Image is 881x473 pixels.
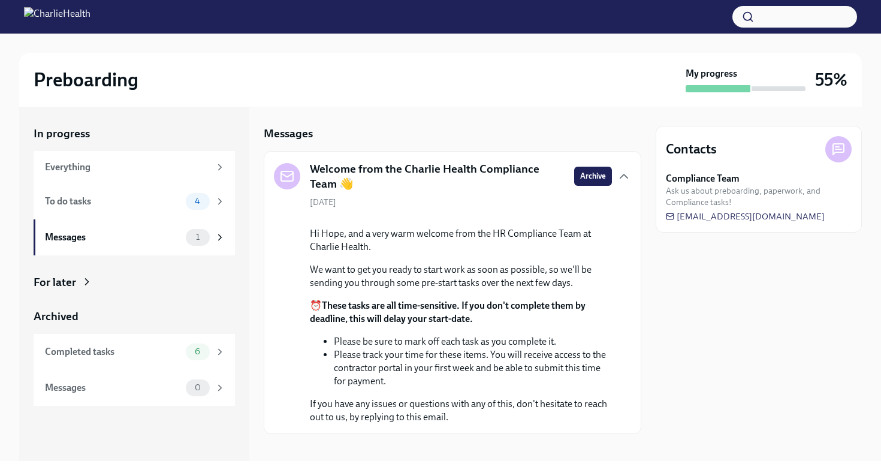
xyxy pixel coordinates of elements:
button: Archive [574,167,612,186]
span: 0 [188,383,208,392]
span: 6 [188,347,207,356]
h3: 55% [815,69,847,91]
div: Messages [45,381,181,394]
h4: Contacts [666,140,717,158]
li: Please be sure to mark off each task as you complete it. [334,335,612,348]
a: Everything [34,151,235,183]
strong: Compliance Team [666,172,740,185]
h5: Welcome from the Charlie Health Compliance Team 👋 [310,161,565,192]
p: Hi Hope, and a very warm welcome from the HR Compliance Team at Charlie Health. [310,227,612,254]
div: Completed tasks [45,345,181,358]
a: [EMAIL_ADDRESS][DOMAIN_NAME] [666,210,825,222]
p: If you have any issues or questions with any of this, don't hesitate to reach out to us, by reply... [310,397,612,424]
p: ⏰ [310,299,612,326]
li: Please track your time for these items. You will receive access to the contractor portal in your ... [334,348,612,388]
a: Messages0 [34,370,235,406]
a: Messages1 [34,219,235,255]
div: Everything [45,161,210,174]
a: Archived [34,309,235,324]
div: Messages [45,231,181,244]
div: For later [34,275,76,290]
h2: Preboarding [34,68,138,92]
a: Completed tasks6 [34,334,235,370]
strong: These tasks are all time-sensitive. If you don't complete them by deadline, this will delay your ... [310,300,586,324]
span: 4 [188,197,207,206]
strong: My progress [686,67,737,80]
a: In progress [34,126,235,141]
div: To do tasks [45,195,181,208]
span: Ask us about preboarding, paperwork, and Compliance tasks! [666,185,852,208]
a: For later [34,275,235,290]
span: [DATE] [310,197,336,208]
span: 1 [189,233,207,242]
span: Archive [580,170,606,182]
h5: Messages [264,126,313,141]
p: We want to get you ready to start work as soon as possible, so we'll be sending you through some ... [310,263,612,290]
img: CharlieHealth [24,7,90,26]
a: To do tasks4 [34,183,235,219]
